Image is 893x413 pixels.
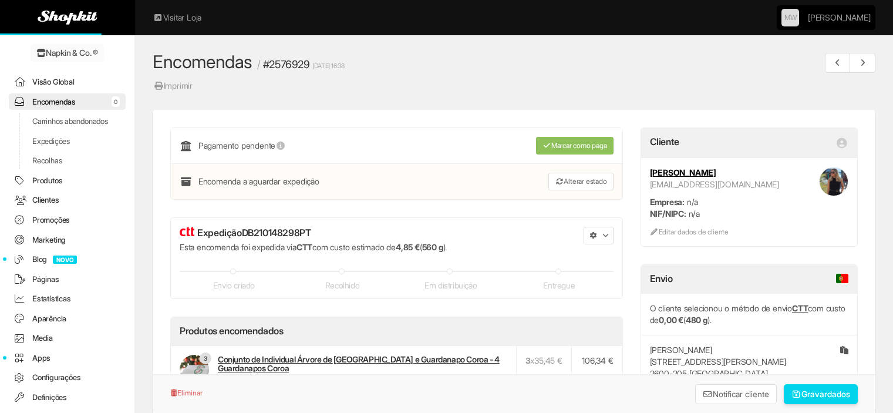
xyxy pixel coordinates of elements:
[9,113,126,130] a: Carrinhos abandonados
[9,330,126,347] a: Media
[31,44,104,62] a: Napkin & Co. ®
[687,197,698,207] span: n/a
[9,172,126,189] a: Produtos
[153,51,252,72] a: Encomendas
[257,58,261,70] span: /
[9,251,126,268] a: BlogNOVO
[548,173,613,190] a: Alterar estado
[9,211,126,229] a: Promoções
[218,354,500,373] a: Conjunto de Individual Árvore de [GEOGRAPHIC_DATA] e Guardanapo Coroa - 4 Guardanapos Coroa
[9,350,126,367] a: Apps
[9,192,126,209] a: Clientes
[242,227,311,239] a: DB210148298PT
[263,58,310,70] a: #2576929
[686,315,707,325] strong: 480 g
[9,271,126,288] a: Páginas
[9,152,126,169] a: Recolhas
[784,384,858,404] button: Gravardados
[170,384,203,402] button: Eliminar
[650,197,685,207] strong: Empresa:
[325,281,359,290] h4: Recolhido
[827,389,850,399] span: dados
[9,310,126,327] a: Aparência
[534,355,562,365] span: 35,45 €
[836,274,848,283] span: Portugal - Continental
[650,227,729,236] a: Editar dados de cliente
[781,9,799,26] a: MW
[53,256,77,264] span: NOVO
[543,281,575,290] h4: Entregue
[835,143,848,144] i: Cliente registado
[9,231,126,249] a: Marketing
[792,303,808,313] a: CTT
[650,179,779,189] a: [EMAIL_ADDRESS][DOMAIN_NAME]
[9,133,126,150] a: Expedições
[850,53,875,73] a: Próximo
[9,73,126,90] a: Visão Global
[9,389,126,406] a: Definições
[112,96,120,107] span: 0
[312,62,344,70] span: [DATE] 16:38
[422,242,443,252] strong: 560 g
[180,355,209,384] a: 3
[825,53,851,73] a: Anterior
[9,93,126,110] a: Encomendas0
[153,12,201,23] a: Visitar Loja
[641,294,857,335] div: O cliente selecionou o método de envio com custo de ( ).
[695,384,777,404] button: Notificar cliente
[689,209,700,219] span: n/a
[525,355,531,365] strong: 3
[180,326,284,337] h3: Produtos encomendados
[38,11,97,25] img: Shopkit
[296,242,312,252] strong: CTT
[180,227,194,236] img: cttexpresso-auto.png
[650,167,716,177] a: [PERSON_NAME]
[659,315,683,325] strong: 0,00 €
[650,209,686,219] strong: NIF/NIPC:
[840,344,848,356] a: Copiar endereço de envio
[180,355,209,384] img: Conjunto de Individual Árvore de Natal e Guardanapo Coroa - 4 Guardanapos Coroa
[516,346,571,395] td: x
[650,137,679,147] h3: Cliente
[180,227,538,239] h4: Expedição
[153,79,193,92] a: Imprimir
[396,242,420,252] strong: 4,85 €
[180,173,463,190] div: Encomenda a aguardar expedição
[180,241,538,253] p: Esta encomenda foi expedida via com custo estimado de ( ).
[536,137,614,155] a: Marcar como paga
[213,281,255,290] h4: Envio criado
[424,281,477,290] h4: Em distribuição
[180,137,463,155] div: Pagamento pendente
[808,6,870,29] a: [PERSON_NAME]
[650,274,848,284] h3: Envio
[571,346,622,395] td: 106,34 €
[180,146,193,147] i: Transferência Bancária
[9,369,126,386] a: Configurações
[9,290,126,307] a: Estatísticas
[200,352,211,364] span: 3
